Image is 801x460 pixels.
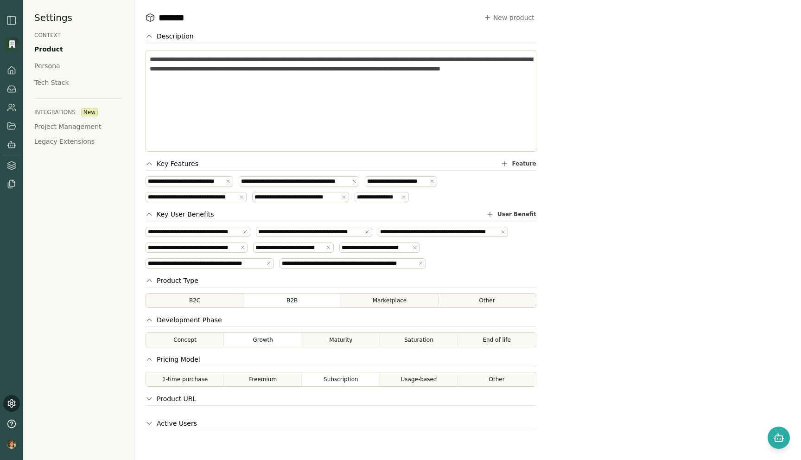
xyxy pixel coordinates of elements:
[34,122,102,131] button: Project Management
[3,415,20,432] button: Help
[5,37,19,51] img: Organization logo
[429,179,435,184] button: Remove tag
[34,11,72,24] h1: Settings
[438,293,536,308] button: Other
[7,440,16,449] img: profile
[486,210,536,219] button: User Benefit
[34,109,76,116] h2: INTEGRATIONS
[301,372,380,387] button: Subscription
[223,372,302,387] button: Freemium
[146,159,198,168] button: Key Features
[326,245,331,250] button: Remove tag
[482,11,536,24] button: New product
[146,419,197,428] button: Active Users
[266,261,272,266] button: Remove tag
[239,194,244,200] button: Remove tag
[418,261,424,266] button: Remove tag
[146,332,224,347] button: Concept
[458,372,536,387] button: Other
[379,332,458,347] button: Saturation
[500,229,506,235] button: Remove tag
[146,276,198,285] button: Product Type
[146,372,224,387] button: 1-time purchase
[34,78,69,87] div: Tech Stack
[146,315,222,325] button: Development Phase
[301,332,380,347] button: Maturity
[768,427,790,449] button: Open chat
[146,32,194,41] button: Description
[512,160,536,167] span: Feature
[146,210,214,219] button: Key User Benefits
[341,194,347,200] button: Remove tag
[146,355,200,364] button: Pricing Model
[34,32,61,39] h2: CONTEXT
[34,45,63,54] div: Product
[6,15,17,26] img: sidebar
[501,159,536,168] button: Feature
[458,332,536,347] button: End of life
[243,293,341,308] button: B2B
[340,293,439,308] button: Marketplace
[34,61,60,70] div: Persona
[146,293,244,308] button: B2C
[497,211,536,218] span: User Benefit
[223,332,302,347] button: Growth
[351,179,357,184] button: Remove tag
[34,137,95,146] button: Legacy Extensions
[225,179,231,184] button: Remove tag
[242,229,248,235] button: Remove tag
[364,229,370,235] button: Remove tag
[146,394,196,403] button: Product URL
[379,372,458,387] button: Usage-based
[412,245,418,250] button: Remove tag
[240,245,245,250] button: Remove tag
[401,194,407,200] button: Remove tag
[81,108,98,116] span: New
